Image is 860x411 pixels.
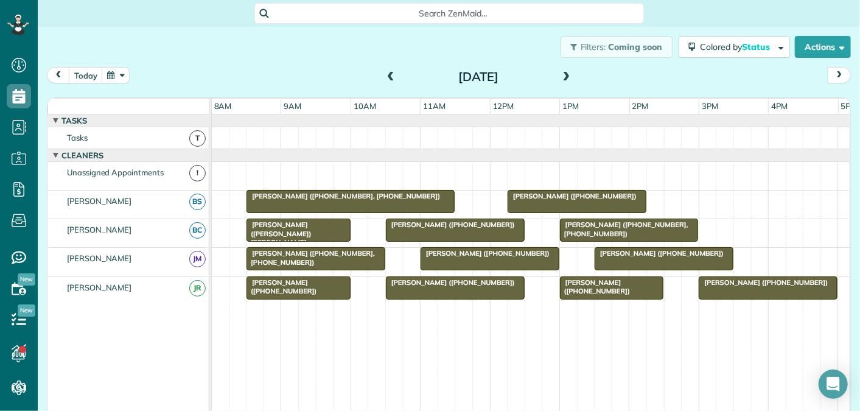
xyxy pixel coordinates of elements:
span: BS [189,194,206,210]
button: Colored byStatus [679,36,790,58]
span: [PERSON_NAME] [65,283,135,292]
span: [PERSON_NAME] ([PHONE_NUMBER]) [507,192,637,200]
span: T [189,130,206,147]
button: today [69,67,103,83]
span: 11am [421,101,448,111]
h2: [DATE] [402,70,554,83]
span: 10am [351,101,379,111]
span: 9am [281,101,304,111]
span: 1pm [560,101,581,111]
span: 2pm [630,101,651,111]
span: [PERSON_NAME] ([PHONE_NUMBER]) [420,249,550,258]
span: Colored by [700,41,774,52]
span: New [18,304,35,317]
span: 8am [212,101,234,111]
span: [PERSON_NAME] ([PHONE_NUMBER]) [594,249,724,258]
span: [PERSON_NAME] ([PERSON_NAME]) [PERSON_NAME] ([PHONE_NUMBER], [PHONE_NUMBER]) [246,220,316,264]
span: 3pm [699,101,721,111]
button: next [828,67,851,83]
div: Open Intercom Messenger [819,370,848,399]
span: Cleaners [59,150,106,160]
span: 4pm [769,101,790,111]
span: [PERSON_NAME] ([PHONE_NUMBER], [PHONE_NUMBER]) [559,220,688,237]
span: Tasks [65,133,90,142]
span: Coming soon [608,41,663,52]
span: [PERSON_NAME] ([PHONE_NUMBER]) [385,278,516,287]
span: [PERSON_NAME] ([PHONE_NUMBER]) [559,278,631,295]
span: JR [189,280,206,297]
span: [PERSON_NAME] [65,253,135,263]
span: BC [189,222,206,239]
span: Filters: [581,41,606,52]
span: [PERSON_NAME] ([PHONE_NUMBER]) [698,278,828,287]
span: 12pm [491,101,517,111]
span: [PERSON_NAME] ([PHONE_NUMBER]) [385,220,516,229]
span: [PERSON_NAME] ([PHONE_NUMBER]) [246,278,317,295]
span: Status [742,41,772,52]
span: Tasks [59,116,89,125]
span: [PERSON_NAME] [65,225,135,234]
span: Unassigned Appointments [65,167,166,177]
span: 5pm [839,101,860,111]
span: ! [189,165,206,181]
span: [PERSON_NAME] [65,196,135,206]
span: JM [189,251,206,267]
span: [PERSON_NAME] ([PHONE_NUMBER], [PHONE_NUMBER]) [246,192,441,200]
span: [PERSON_NAME] ([PHONE_NUMBER], [PHONE_NUMBER]) [246,249,375,266]
button: Actions [795,36,851,58]
button: prev [47,67,70,83]
span: New [18,273,35,286]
